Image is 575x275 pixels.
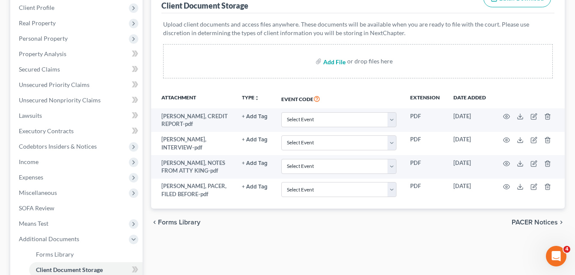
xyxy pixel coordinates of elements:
a: + Add Tag [242,159,268,167]
i: chevron_right [558,219,565,226]
a: + Add Tag [242,112,268,120]
button: + Add Tag [242,161,268,166]
i: unfold_more [254,96,259,101]
span: Means Test [19,220,48,227]
td: PDF [403,155,447,179]
span: 4 [563,246,570,253]
i: chevron_left [151,219,158,226]
th: Attachment [151,89,235,108]
span: Client Document Storage [36,266,103,273]
span: Miscellaneous [19,189,57,196]
td: [PERSON_NAME], PACER, FILED BEFORE-pdf [151,179,235,202]
a: Forms Library [29,247,143,262]
span: PACER Notices [512,219,558,226]
a: + Add Tag [242,135,268,143]
td: [PERSON_NAME], CREDIT REPORT-pdf [151,108,235,132]
a: Unsecured Priority Claims [12,77,143,93]
span: Expenses [19,173,43,181]
div: Client Document Storage [161,0,248,11]
span: Executory Contracts [19,127,74,135]
td: PDF [403,108,447,132]
td: [PERSON_NAME], NOTES FROM ATTY KING-pdf [151,155,235,179]
a: Property Analysis [12,46,143,62]
iframe: Intercom live chat [546,246,566,266]
a: Executory Contracts [12,123,143,139]
span: SOFA Review [19,204,54,212]
div: or drop files here [347,57,393,66]
td: [DATE] [447,155,493,179]
span: Lawsuits [19,112,42,119]
span: Unsecured Priority Claims [19,81,89,88]
button: + Add Tag [242,137,268,143]
button: + Add Tag [242,184,268,190]
a: Secured Claims [12,62,143,77]
button: chevron_left Forms Library [151,219,200,226]
td: [PERSON_NAME], INTERVIEW-pdf [151,132,235,155]
a: Unsecured Nonpriority Claims [12,93,143,108]
td: [DATE] [447,108,493,132]
td: [DATE] [447,179,493,202]
span: Real Property [19,19,56,27]
span: Property Analysis [19,50,66,57]
td: [DATE] [447,132,493,155]
span: Codebtors Insiders & Notices [19,143,97,150]
span: Personal Property [19,35,68,42]
button: + Add Tag [242,114,268,120]
span: Secured Claims [19,66,60,73]
p: Upload client documents and access files anywhere. These documents will be available when you are... [163,20,553,37]
span: Forms Library [36,251,74,258]
td: PDF [403,132,447,155]
span: Forms Library [158,219,200,226]
th: Date added [447,89,493,108]
a: SOFA Review [12,200,143,216]
span: Unsecured Nonpriority Claims [19,96,101,104]
th: Extension [403,89,447,108]
th: Event Code [274,89,403,108]
span: Income [19,158,39,165]
span: Client Profile [19,4,54,11]
span: Additional Documents [19,235,79,242]
td: PDF [403,179,447,202]
a: Lawsuits [12,108,143,123]
button: PACER Notices chevron_right [512,219,565,226]
a: + Add Tag [242,182,268,190]
button: TYPEunfold_more [242,95,259,101]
